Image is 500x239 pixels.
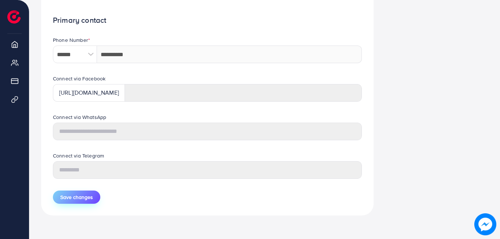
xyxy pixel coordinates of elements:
span: Save changes [60,193,93,201]
label: Connect via Telegram [53,152,104,159]
img: logo [7,10,21,23]
button: Save changes [53,191,100,204]
img: image [474,213,496,235]
div: [URL][DOMAIN_NAME] [53,84,125,102]
h1: Primary contact [53,16,362,25]
label: Connect via WhatsApp [53,113,106,121]
label: Phone Number [53,36,90,44]
label: Connect via Facebook [53,75,105,82]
